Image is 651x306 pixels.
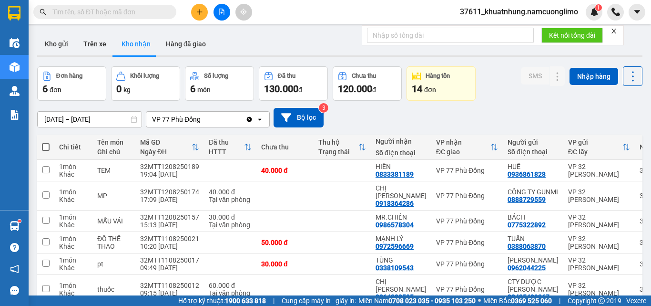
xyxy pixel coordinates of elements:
div: Khác [59,170,88,178]
img: solution-icon [10,110,20,120]
span: đơn [424,86,436,94]
div: TEM [97,167,131,174]
button: Đã thu130.000đ [259,66,328,101]
div: CHỊ VÂN [376,278,427,293]
div: 1 món [59,235,88,243]
div: 0936861828 [508,170,546,178]
div: Ghi chú [97,148,131,156]
div: 32MTT1208250174 [140,188,199,196]
button: Kho nhận [114,32,158,55]
div: CTY DƯỢC HOÀNG HẢI [508,278,559,293]
div: Tại văn phòng [209,196,252,203]
div: ĐỒ THỂ THAO [97,235,131,250]
div: MẪU VẢI [97,217,131,225]
div: 0986578304 [376,221,414,229]
div: 1 món [59,282,88,289]
input: Select a date range. [38,112,142,127]
input: Selected VP 77 Phù Đổng. [202,115,203,124]
div: Ngày ĐH [140,148,192,156]
div: 0388063870 [508,243,546,250]
span: 120.000 [338,83,372,95]
span: caret-down [633,8,641,16]
div: ĐC lấy [568,148,622,156]
button: aim [235,4,252,21]
button: Chưa thu120.000đ [333,66,402,101]
button: Bộ lọc [274,108,324,127]
div: ĐC giao [436,148,490,156]
div: CHỊ NGÂN [376,184,427,200]
span: 1 [597,4,600,11]
div: 32MTT1108250017 [140,256,199,264]
div: Khác [59,196,88,203]
div: 0775322892 [508,221,546,229]
strong: 1900 633 818 [225,297,266,305]
svg: open [256,116,264,123]
button: Hàng tồn14đơn [407,66,476,101]
span: kg [123,86,131,94]
span: copyright [598,297,605,304]
span: Miền Bắc [483,295,552,306]
div: VP 77 Phù Đổng [152,115,201,124]
th: Toggle SortBy [135,135,204,160]
div: 09:49 [DATE] [140,264,199,272]
div: 40.000 đ [261,167,309,174]
span: plus [196,9,203,15]
span: search [40,9,46,15]
img: warehouse-icon [10,86,20,96]
button: Kết nối tổng đài [541,28,603,43]
div: Thu hộ [318,138,358,146]
button: Nhập hàng [570,68,618,85]
strong: 0708 023 035 - 0935 103 250 [388,297,476,305]
div: thuốc [97,285,131,293]
div: 02435409267 [508,293,549,301]
span: Kết nối tổng đài [549,30,595,41]
button: Kho gửi [37,32,76,55]
div: 0888729559 [508,196,546,203]
div: VP 77 Phù Đổng [436,192,498,200]
div: VP nhận [436,138,490,146]
input: Nhập số tổng đài [367,28,534,43]
div: 32MTT1108250021 [140,235,199,243]
button: Trên xe [76,32,114,55]
span: đ [298,86,302,94]
img: warehouse-icon [10,62,20,72]
button: file-add [214,4,230,21]
svg: Clear value [245,116,253,123]
div: 30.000 đ [209,213,252,221]
div: Khác [59,243,88,250]
div: VP 32 [PERSON_NAME] [568,256,630,272]
div: Chưa thu [352,73,376,79]
span: | [273,295,275,306]
div: 1 món [59,163,88,170]
div: Tên món [97,138,131,146]
span: 14 [412,83,422,95]
div: Chưa thu [261,143,309,151]
div: 30.000 đ [261,260,309,268]
div: Người nhận [376,137,427,145]
div: Đơn hàng [56,73,82,79]
div: HTTT [209,148,244,156]
span: question-circle [10,243,19,252]
img: phone-icon [611,8,620,16]
div: VP 32 [PERSON_NAME] [568,188,630,203]
div: Số điện thoại [508,148,559,156]
span: notification [10,264,19,274]
div: 09:15 [DATE] [140,289,199,297]
sup: 1 [18,220,21,222]
div: CÔNG TY GUNMI [508,188,559,196]
div: VP 32 [PERSON_NAME] [568,163,630,178]
span: Hỗ trợ kỹ thuật: [178,295,266,306]
div: 0833381189 [376,170,414,178]
th: Toggle SortBy [563,135,635,160]
div: 15:13 [DATE] [140,221,199,229]
div: Khác [59,264,88,272]
button: Số lượng6món [185,66,254,101]
img: warehouse-icon [10,221,20,231]
div: Người gửi [508,138,559,146]
div: 50.000 đ [261,239,309,246]
button: Khối lượng0kg [111,66,180,101]
button: Đơn hàng6đơn [37,66,106,101]
span: món [197,86,211,94]
div: MP [97,192,131,200]
div: HIỀN [376,163,427,170]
